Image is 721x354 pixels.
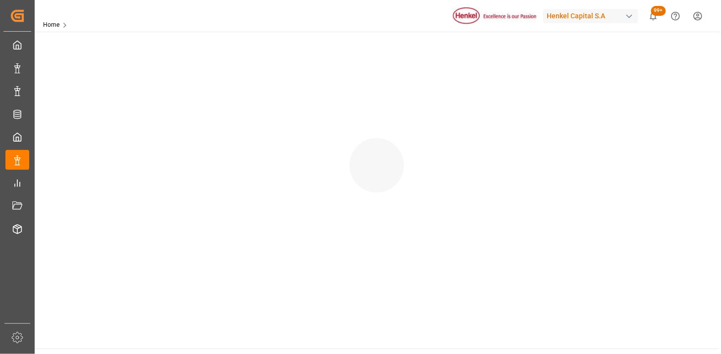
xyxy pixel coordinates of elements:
span: 99+ [651,6,666,16]
div: Henkel Capital S.A [543,9,638,23]
button: Henkel Capital S.A [543,6,642,25]
a: Home [43,21,59,28]
button: Help Center [665,5,687,27]
button: show 100 new notifications [642,5,665,27]
img: Henkel%20logo.jpg_1689854090.jpg [453,7,536,25]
